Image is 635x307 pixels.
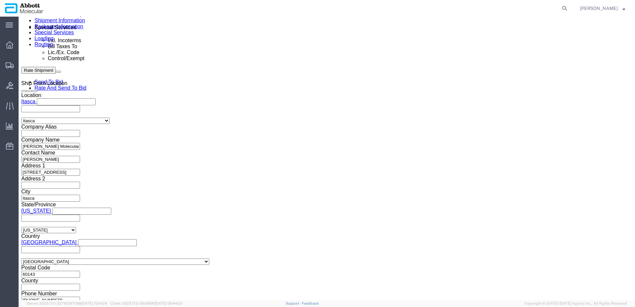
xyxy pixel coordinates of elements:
[19,17,635,300] iframe: FS Legacy Container
[110,301,183,305] span: Client: 2025.17.0-5dd568f
[27,301,107,305] span: Server: 2025.17.0-327f6347098
[5,3,44,13] img: logo
[580,5,618,12] span: Raza Khan
[286,301,302,305] a: Support
[525,301,627,306] span: Copyright © [DATE]-[DATE] Agistix Inc., All Rights Reserved
[81,301,107,305] span: [DATE] 11:04:24
[580,4,626,12] button: [PERSON_NAME]
[302,301,319,305] a: Feedback
[155,301,183,305] span: [DATE] 08:44:20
